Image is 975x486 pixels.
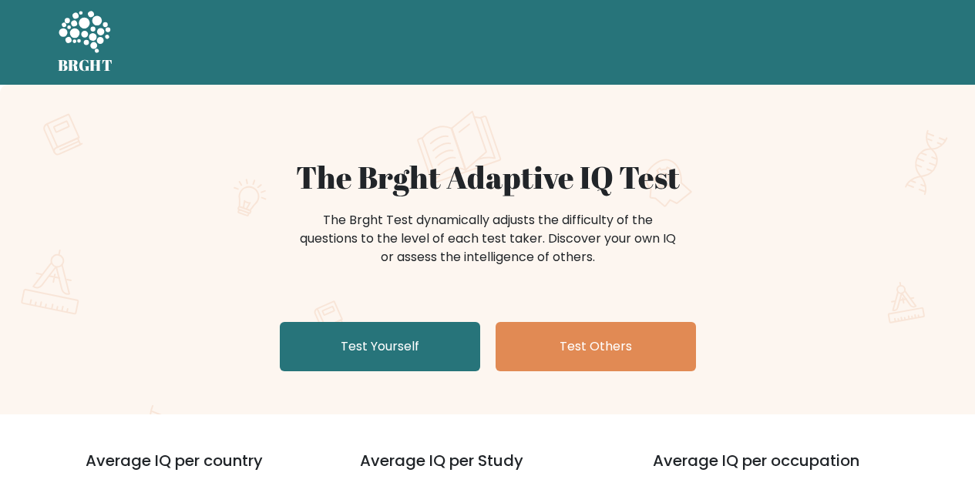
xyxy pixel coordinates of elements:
div: The Brght Test dynamically adjusts the difficulty of the questions to the level of each test take... [295,211,681,266]
h1: The Brght Adaptive IQ Test [112,159,864,196]
h5: BRGHT [58,56,113,75]
a: Test Yourself [280,322,480,371]
a: BRGHT [58,6,113,79]
a: Test Others [496,322,696,371]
